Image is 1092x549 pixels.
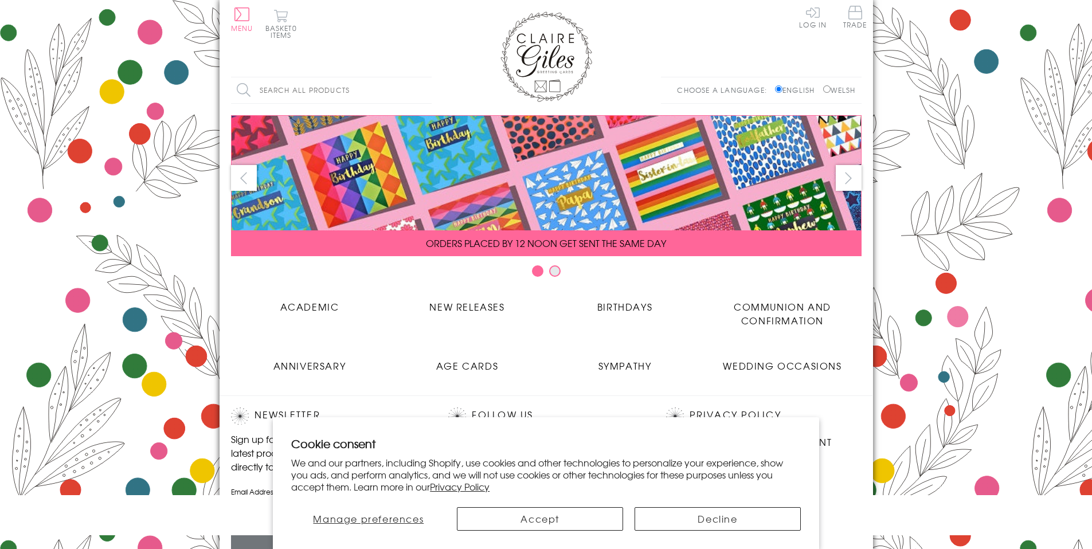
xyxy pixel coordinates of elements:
input: Search all products [231,77,432,103]
span: Communion and Confirmation [734,300,831,327]
span: Age Cards [436,359,498,372]
a: Academic [231,291,389,313]
span: Anniversary [273,359,346,372]
button: Menu [231,7,253,32]
h2: Cookie consent [291,436,801,452]
a: Log In [799,6,827,28]
button: Manage preferences [291,507,445,531]
button: next [836,165,862,191]
span: Trade [843,6,867,28]
span: Manage preferences [313,512,424,526]
span: Academic [280,300,339,313]
p: Choose a language: [677,85,773,95]
input: English [775,85,782,93]
p: Sign up for our newsletter to receive the latest product launches, news and offers directly to yo... [231,432,426,473]
a: Age Cards [389,350,546,372]
label: English [775,85,820,95]
a: Privacy Policy [690,407,781,423]
input: Welsh [823,85,831,93]
div: Carousel Pagination [231,265,862,283]
button: Decline [635,507,801,531]
button: prev [231,165,257,191]
button: Carousel Page 1 (Current Slide) [532,265,543,277]
p: We and our partners, including Shopify, use cookies and other technologies to personalize your ex... [291,457,801,492]
a: Privacy Policy [430,480,490,493]
span: Sympathy [598,359,652,372]
span: 0 items [271,23,297,40]
span: Menu [231,23,253,33]
input: Search [420,77,432,103]
span: New Releases [429,300,504,313]
button: Accept [457,507,623,531]
span: Wedding Occasions [723,359,841,372]
span: Birthdays [597,300,652,313]
a: Anniversary [231,350,389,372]
button: Basket0 items [265,9,297,38]
h2: Follow Us [448,407,643,425]
button: Carousel Page 2 [549,265,561,277]
a: Birthdays [546,291,704,313]
a: Sympathy [546,350,704,372]
label: Welsh [823,85,856,95]
a: New Releases [389,291,546,313]
a: Wedding Occasions [704,350,862,372]
span: ORDERS PLACED BY 12 NOON GET SENT THE SAME DAY [426,236,666,250]
h2: Newsletter [231,407,426,425]
a: Trade [843,6,867,30]
a: Communion and Confirmation [704,291,862,327]
label: Email Address [231,487,426,497]
img: Claire Giles Greetings Cards [500,11,592,102]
